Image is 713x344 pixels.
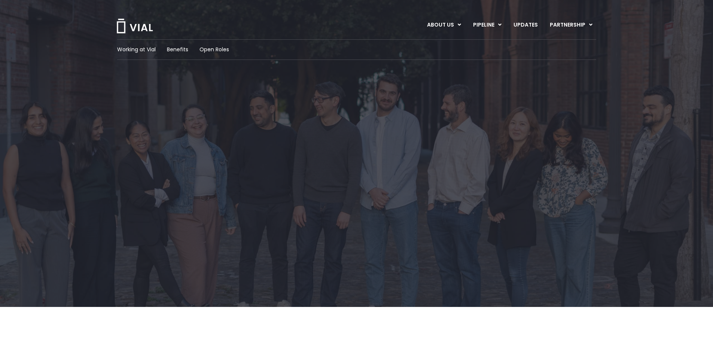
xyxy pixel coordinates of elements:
[467,19,507,31] a: PIPELINEMenu Toggle
[508,19,543,31] a: UPDATES
[544,19,598,31] a: PARTNERSHIPMenu Toggle
[117,46,156,54] a: Working at Vial
[167,46,188,54] a: Benefits
[199,46,229,54] a: Open Roles
[421,19,467,31] a: ABOUT USMenu Toggle
[116,19,153,33] img: Vial Logo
